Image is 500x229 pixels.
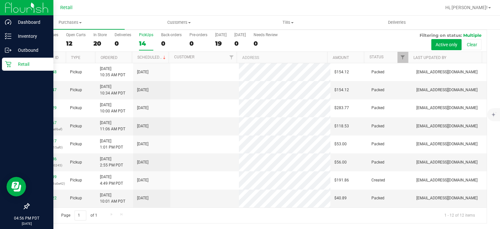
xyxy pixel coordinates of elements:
div: PickUps [139,33,153,37]
a: Type [71,55,80,60]
div: 0 [115,40,131,47]
a: Customers [125,16,234,29]
span: Purchases [16,20,125,25]
span: [DATE] [137,159,148,165]
div: 0 [161,40,182,47]
span: Packed [371,123,384,129]
p: (bcfbeb630aa15af0) [33,144,62,150]
th: Address [237,52,327,63]
div: 19 [215,40,227,47]
span: $154.12 [334,87,349,93]
span: [EMAIL_ADDRESS][DOMAIN_NAME] [416,159,478,165]
div: Open Carts [66,33,86,37]
span: Packed [371,69,384,75]
span: [DATE] [137,177,148,183]
span: [DATE] 2:55 PM PDT [100,156,123,168]
inline-svg: Dashboard [5,19,11,25]
p: Dashboard [11,18,50,26]
span: [EMAIL_ADDRESS][DOMAIN_NAME] [416,69,478,75]
span: Filtering on status: [420,33,462,38]
span: 1 - 12 of 12 items [439,210,480,220]
span: Page of 1 [56,210,103,221]
div: [DATE] [215,33,227,37]
span: [EMAIL_ADDRESS][DOMAIN_NAME] [416,123,478,129]
a: Amount [333,55,349,60]
span: [DATE] 10:01 AM PDT [100,192,125,205]
span: Deliveries [379,20,415,25]
span: [DATE] [137,105,148,111]
span: [DATE] [137,141,148,147]
span: Pickup [70,123,82,129]
a: Last Updated By [413,55,446,60]
span: Pickup [70,159,82,165]
div: Deliveries [115,33,131,37]
p: 04:56 PM PDT [3,215,50,221]
input: 1 [75,210,86,221]
span: [DATE] [137,123,148,129]
span: [DATE] [137,195,148,201]
inline-svg: Outbound [5,47,11,53]
span: [EMAIL_ADDRESS][DOMAIN_NAME] [416,87,478,93]
div: Needs Review [254,33,278,37]
span: Pickup [70,177,82,183]
span: Hi, [PERSON_NAME]! [445,5,488,10]
p: (0194ea37871c0e42) [33,180,62,187]
a: Scheduled [137,55,167,60]
span: Packed [371,195,384,201]
span: [DATE] 10:35 AM PDT [100,66,125,78]
p: Outbound [11,46,50,54]
span: Pickup [70,69,82,75]
inline-svg: Retail [5,61,11,67]
span: [DATE] 10:00 AM PDT [100,102,125,114]
div: Pre-orders [189,33,207,37]
div: 14 [139,40,153,47]
iframe: Resource center [7,177,26,196]
span: [DATE] [137,87,148,93]
span: $191.86 [334,177,349,183]
div: [DATE] [234,33,246,37]
button: Active only [431,39,462,50]
p: [DATE] [3,221,50,226]
p: Retail [11,60,50,68]
span: $40.89 [334,195,347,201]
span: Packed [371,105,384,111]
span: $283.77 [334,105,349,111]
span: [EMAIL_ADDRESS][DOMAIN_NAME] [416,141,478,147]
span: [EMAIL_ADDRESS][DOMAIN_NAME] [416,177,478,183]
span: Packed [371,87,384,93]
span: Retail [60,5,73,10]
a: Ordered [101,55,118,60]
span: Created [371,177,385,183]
a: Tills [234,16,343,29]
span: [EMAIL_ADDRESS][DOMAIN_NAME] [416,195,478,201]
div: 0 [189,40,207,47]
span: [DATE] [137,69,148,75]
div: 12 [66,40,86,47]
div: Back-orders [161,33,182,37]
span: Pickup [70,87,82,93]
div: 20 [93,40,107,47]
span: $118.53 [334,123,349,129]
span: [EMAIL_ADDRESS][DOMAIN_NAME] [416,105,478,111]
span: Packed [371,141,384,147]
div: In Store [93,33,107,37]
span: Multiple [463,33,481,38]
inline-svg: Inventory [5,33,11,39]
span: $154.12 [334,69,349,75]
span: Pickup [70,195,82,201]
div: 0 [234,40,246,47]
span: Tills [234,20,342,25]
a: Deliveries [342,16,451,29]
span: $53.00 [334,141,347,147]
span: Packed [371,159,384,165]
span: [DATE] 11:06 AM PDT [100,120,125,132]
span: $56.00 [334,159,347,165]
a: Filter [397,52,408,63]
a: Purchases [16,16,125,29]
span: [DATE] 1:01 PM PDT [100,138,123,150]
span: Pickup [70,105,82,111]
button: Clear [463,39,481,50]
span: [DATE] 10:34 AM PDT [100,84,125,96]
div: 0 [254,40,278,47]
span: [DATE] 4:49 PM PDT [100,174,123,186]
